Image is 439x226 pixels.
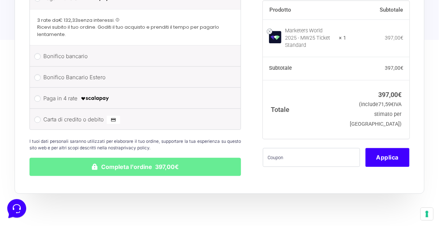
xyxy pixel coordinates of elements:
h2: Ciao da Marketers 👋 [6,6,122,17]
span: € [400,65,403,71]
div: Marketers World 2025 - MW25 Ticket Standard [285,27,334,49]
img: Marketers World 2025 - MW25 Ticket Standard [269,31,281,43]
input: Coupon [263,148,360,167]
p: Home [22,169,34,176]
small: (include IVA stimato per [GEOGRAPHIC_DATA]) [350,101,402,127]
p: Aiuto [112,169,123,176]
label: Paga in 4 rate [43,93,225,104]
label: Bonifico Bancario Estero [43,72,225,83]
button: Inizia una conversazione [12,61,134,76]
span: € [400,35,403,41]
button: Le tue preferenze relative al consenso per le tecnologie di tracciamento [421,208,433,220]
span: Le tue conversazioni [12,29,62,35]
bdi: 397,00 [385,65,403,71]
span: Trova una risposta [12,90,57,96]
a: Apri Centro Assistenza [78,90,134,96]
img: dark [12,41,26,55]
iframe: Customerly Messenger Launcher [6,198,28,219]
bdi: 397,00 [385,35,403,41]
img: scalapay-logo-black.png [80,94,110,103]
strong: × 1 [339,35,346,42]
th: Totale [263,80,346,138]
th: Subtotale [263,57,346,80]
p: I tuoi dati personali saranno utilizzati per elaborare il tuo ordine, supportare la tua esperienz... [29,138,241,151]
span: 71,59 [378,101,394,108]
img: dark [35,41,50,55]
img: Carta di credito o debito [107,115,120,124]
span: € [391,101,394,108]
a: privacy policy [121,145,149,150]
th: Prodotto [263,1,346,20]
span: Inizia una conversazione [47,65,107,71]
input: Cerca un articolo... [16,106,119,113]
th: Subtotale [346,1,410,20]
img: dark [23,41,38,55]
p: Messaggi [63,169,83,176]
label: Carta di credito o debito [43,114,225,125]
button: Applica [365,148,410,167]
bdi: 397,00 [378,91,402,98]
button: Messaggi [51,159,95,176]
button: Home [6,159,51,176]
button: Completa l'ordine 397,00€ [29,158,241,176]
button: Aiuto [95,159,140,176]
label: Bonifico bancario [43,51,225,62]
span: € [398,91,402,98]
